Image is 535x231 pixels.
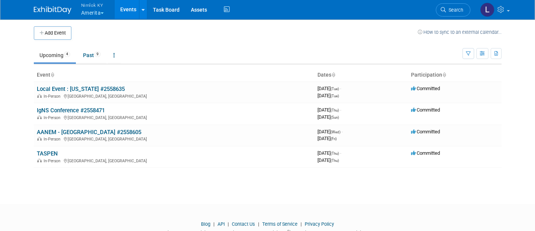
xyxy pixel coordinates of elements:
[212,221,216,227] span: |
[37,86,125,92] a: Local Event : [US_STATE] #2558635
[37,94,42,98] img: In-Person Event
[44,115,63,120] span: In-Person
[37,115,42,119] img: In-Person Event
[411,86,440,91] span: Committed
[340,86,341,91] span: -
[218,221,225,227] a: API
[262,221,298,227] a: Terms of Service
[446,7,463,13] span: Search
[314,69,408,82] th: Dates
[340,150,341,156] span: -
[331,72,335,78] a: Sort by Start Date
[340,107,341,113] span: -
[37,159,42,162] img: In-Person Event
[37,137,42,140] img: In-Person Event
[44,94,63,99] span: In-Person
[44,137,63,142] span: In-Person
[232,221,255,227] a: Contact Us
[201,221,210,227] a: Blog
[317,114,339,120] span: [DATE]
[418,29,502,35] a: How to sync to an external calendar...
[331,108,339,112] span: (Thu)
[342,129,343,134] span: -
[34,48,76,62] a: Upcoming4
[317,129,343,134] span: [DATE]
[317,136,337,141] span: [DATE]
[37,150,58,157] a: TASPEN
[331,87,339,91] span: (Tue)
[37,114,311,120] div: [GEOGRAPHIC_DATA], [GEOGRAPHIC_DATA]
[331,151,339,156] span: (Thu)
[34,69,314,82] th: Event
[37,93,311,99] div: [GEOGRAPHIC_DATA], [GEOGRAPHIC_DATA]
[411,129,440,134] span: Committed
[317,150,341,156] span: [DATE]
[44,159,63,163] span: In-Person
[50,72,54,78] a: Sort by Event Name
[411,150,440,156] span: Committed
[64,51,70,57] span: 4
[94,51,101,57] span: 9
[37,136,311,142] div: [GEOGRAPHIC_DATA], [GEOGRAPHIC_DATA]
[331,130,340,134] span: (Wed)
[408,69,502,82] th: Participation
[436,3,470,17] a: Search
[331,159,339,163] span: (Thu)
[305,221,334,227] a: Privacy Policy
[331,94,339,98] span: (Tue)
[37,129,141,136] a: AANEM - [GEOGRAPHIC_DATA] #2558605
[37,157,311,163] div: [GEOGRAPHIC_DATA], [GEOGRAPHIC_DATA]
[34,6,71,14] img: ExhibitDay
[37,107,105,114] a: IgNS Conference #2558471
[331,137,337,141] span: (Fri)
[317,93,339,98] span: [DATE]
[81,1,104,9] span: Nimlok KY
[411,107,440,113] span: Committed
[317,107,341,113] span: [DATE]
[317,157,339,163] span: [DATE]
[480,3,494,17] img: Luc Schaefer
[226,221,231,227] span: |
[77,48,106,62] a: Past9
[331,115,339,119] span: (Sun)
[34,26,71,40] button: Add Event
[317,86,341,91] span: [DATE]
[256,221,261,227] span: |
[299,221,304,227] span: |
[442,72,446,78] a: Sort by Participation Type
